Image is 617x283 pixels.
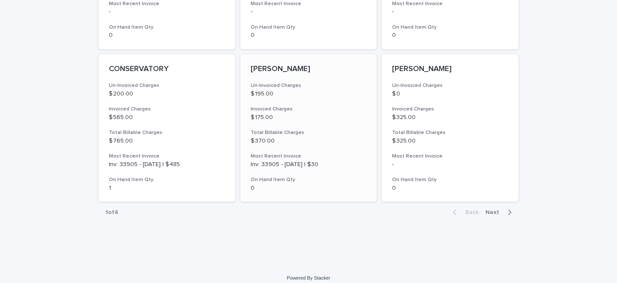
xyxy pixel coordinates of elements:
[392,137,508,145] p: $ 325.00
[251,0,367,7] h3: Most Recent Invoice
[392,90,508,98] p: $ 0
[109,129,225,136] h3: Total Billable Charges
[109,90,225,98] p: $ 200.00
[251,114,367,121] p: $ 175.00
[109,161,225,168] p: Inv: 33905 - [DATE] | $485
[485,209,504,215] span: Next
[482,209,518,216] button: Next
[251,161,367,168] p: Inv: 33905 - [DATE] | $30
[287,275,330,280] a: Powered By Stacker
[460,209,479,215] span: Back
[251,65,367,74] p: [PERSON_NAME]
[251,185,367,192] p: 0
[109,0,225,7] h3: Most Recent Invoice
[251,176,367,183] h3: On Hand Item Qty
[240,54,377,202] a: [PERSON_NAME]Un-Invoiced Charges$ 195.00Invoiced Charges$ 175.00Total Billable Charges$ 370.00Mos...
[109,153,225,160] h3: Most Recent Invoice
[109,106,225,113] h3: Invoiced Charges
[109,32,225,39] p: 0
[392,106,508,113] h3: Invoiced Charges
[392,129,508,136] h3: Total Billable Charges
[251,82,367,89] h3: Un-Invoiced Charges
[109,185,225,192] p: 1
[109,82,225,89] h3: Un-Invoiced Charges
[251,137,367,145] p: $ 370.00
[251,153,367,160] h3: Most Recent Invoice
[109,137,225,145] p: $ 765.00
[392,82,508,89] h3: Un-Invoiced Charges
[109,24,225,31] h3: On Hand Item Qty
[392,24,508,31] h3: On Hand Item Qty
[251,129,367,136] h3: Total Billable Charges
[109,65,225,74] p: CONSERVATORY
[392,153,508,160] h3: Most Recent Invoice
[99,202,125,223] p: 1 of 4
[392,8,508,15] p: -
[109,8,225,15] p: -
[392,0,508,7] h3: Most Recent Invoice
[99,54,235,202] a: CONSERVATORYUn-Invoiced Charges$ 200.00Invoiced Charges$ 565.00Total Billable Charges$ 765.00Most...
[392,114,508,121] p: $ 325.00
[392,65,508,74] p: [PERSON_NAME]
[251,24,367,31] h3: On Hand Item Qty
[392,32,508,39] p: 0
[251,90,367,98] p: $ 195.00
[446,209,482,216] button: Back
[382,54,518,202] a: [PERSON_NAME]Un-Invoiced Charges$ 0Invoiced Charges$ 325.00Total Billable Charges$ 325.00Most Rec...
[251,106,367,113] h3: Invoiced Charges
[392,176,508,183] h3: On Hand Item Qty
[109,176,225,183] h3: On Hand Item Qty
[392,185,508,192] p: 0
[392,161,508,168] p: -
[251,32,367,39] p: 0
[109,114,225,121] p: $ 565.00
[251,8,367,15] p: -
